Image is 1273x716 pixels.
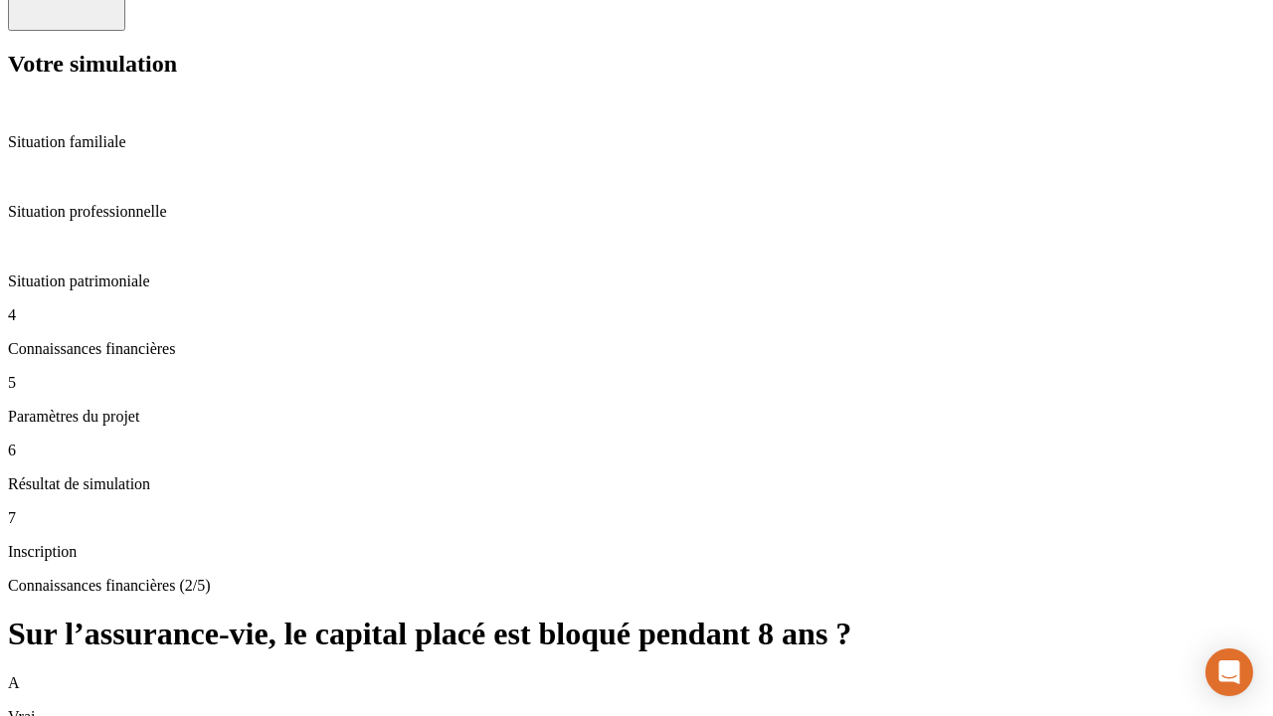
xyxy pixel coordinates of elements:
[8,51,1265,78] h2: Votre simulation
[8,616,1265,652] h1: Sur l’assurance-vie, le capital placé est bloqué pendant 8 ans ?
[8,442,1265,459] p: 6
[8,674,1265,692] p: A
[8,340,1265,358] p: Connaissances financières
[8,272,1265,290] p: Situation patrimoniale
[8,374,1265,392] p: 5
[8,509,1265,527] p: 7
[8,475,1265,493] p: Résultat de simulation
[1205,648,1253,696] div: Open Intercom Messenger
[8,408,1265,426] p: Paramètres du projet
[8,133,1265,151] p: Situation familiale
[8,306,1265,324] p: 4
[8,543,1265,561] p: Inscription
[8,577,1265,595] p: Connaissances financières (2/5)
[8,203,1265,221] p: Situation professionnelle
